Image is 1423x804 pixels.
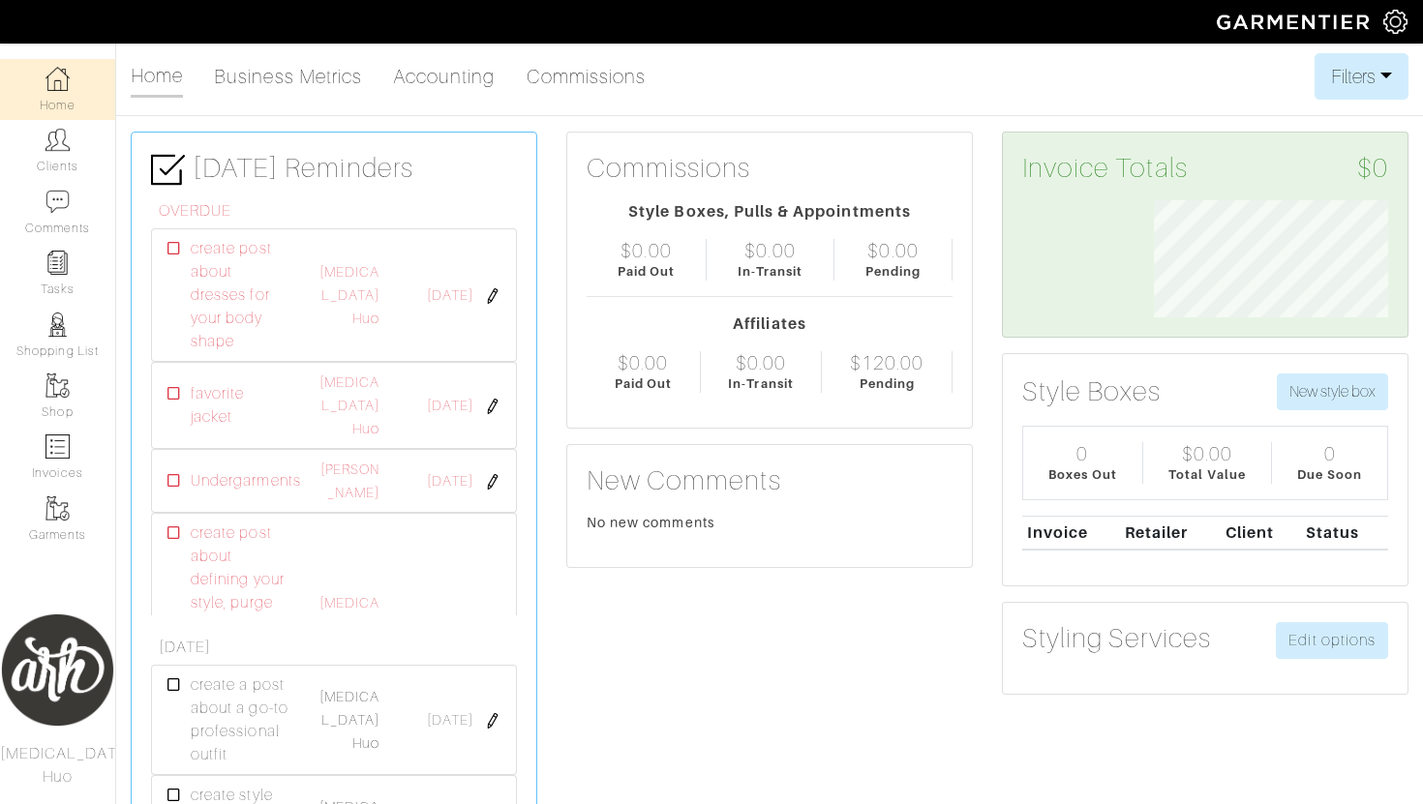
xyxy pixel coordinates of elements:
img: pen-cf24a1663064a2ec1b9c1bd2387e9de7a2fa800b781884d57f21acf72779bad2.png [485,474,500,490]
div: Pending [860,374,915,393]
div: $0.00 [867,239,918,262]
div: Paid Out [618,262,675,281]
a: Business Metrics [214,57,362,96]
img: garments-icon-b7da505a4dc4fd61783c78ac3ca0ef83fa9d6f193b1c9dc38574b1d14d53ca28.png [45,496,70,521]
a: [MEDICAL_DATA] Huo [319,689,379,751]
div: 0 [1076,442,1088,465]
div: $0.00 [621,239,671,262]
a: [PERSON_NAME] [320,462,379,500]
img: dashboard-icon-dbcd8f5a0b271acd01030246c82b418ddd0df26cd7fceb0bd07c9910d44c42f6.png [45,67,70,91]
span: [DATE] [427,396,473,417]
span: [DATE] [427,285,473,307]
th: Invoice [1022,516,1120,550]
div: In-Transit [728,374,794,393]
h3: [DATE] Reminders [151,152,517,187]
a: [MEDICAL_DATA] Huo [319,374,379,436]
div: $0.00 [744,239,795,262]
div: 0 [1324,442,1336,465]
a: [MEDICAL_DATA] Huo [319,264,379,326]
div: Affiliates [587,313,953,336]
div: $0.00 [736,351,786,374]
span: $0 [1357,152,1388,185]
a: [MEDICAL_DATA] Huo [319,595,379,657]
span: [DATE] [427,471,473,492]
a: Home [131,56,183,98]
img: pen-cf24a1663064a2ec1b9c1bd2387e9de7a2fa800b781884d57f21acf72779bad2.png [485,288,500,304]
h3: Style Boxes [1022,375,1162,408]
img: comment-icon-a0a6a9ef722e966f86d9cbdc48e553b5cf19dbc54f86b18d962a5391bc8f6eb6.png [45,190,70,214]
th: Retailer [1120,516,1221,550]
img: garments-icon-b7da505a4dc4fd61783c78ac3ca0ef83fa9d6f193b1c9dc38574b1d14d53ca28.png [45,373,70,398]
div: Paid Out [615,374,672,393]
img: gear-icon-white-bd11855cb880d31180b6d7d6211b90ccbf57a29d726f0c71d8c61bd08dd39cc2.png [1383,10,1408,34]
div: Boxes Out [1048,465,1116,484]
th: Client [1221,516,1301,550]
div: Total Value [1168,465,1246,484]
div: No new comments [587,513,953,532]
img: pen-cf24a1663064a2ec1b9c1bd2387e9de7a2fa800b781884d57f21acf72779bad2.png [485,399,500,414]
a: Accounting [393,57,496,96]
div: $120.00 [850,351,923,374]
span: Undergarments [191,469,301,492]
img: check-box-icon-36a4915ff3ba2bd8f6e4f29bc755bb66becd62c870f447fc0dd1365fcfddab58.png [151,153,185,187]
img: garmentier-logo-header-white-b43fb05a5012e4ada735d5af1a66efaba907eab6374d6393d1fbf88cb4ef424d.png [1207,5,1383,39]
th: Status [1301,516,1388,550]
img: clients-icon-6bae9207a08558b7cb47a8932f037763ab4055f8c8b6bfacd5dc20c3e0201464.png [45,128,70,152]
button: New style box [1277,373,1388,410]
h6: [DATE] [159,639,517,657]
span: create post about dresses for your body shape [191,237,289,353]
h3: Commissions [587,152,751,185]
img: pen-cf24a1663064a2ec1b9c1bd2387e9de7a2fa800b781884d57f21acf72779bad2.png [485,713,500,729]
img: reminder-icon-8004d30b9f0a5d33ae49ab947aed9ed385cf756f9e5892f1edd6e32f2345188e.png [45,251,70,275]
div: Pending [865,262,921,281]
h3: Invoice Totals [1022,152,1388,185]
span: create a post about a go-to professional outfit [191,673,289,766]
h3: New Comments [587,464,953,497]
span: favorite jacket [191,382,289,429]
img: stylists-icon-eb353228a002819b7ec25b43dbf5f0378dd9e0616d9560372ff212230b889e62.png [45,313,70,337]
div: $0.00 [618,351,668,374]
h6: OVERDUE [159,202,517,221]
h3: Styling Services [1022,622,1211,655]
div: Due Soon [1297,465,1361,484]
span: [DATE] [427,710,473,731]
div: Style Boxes, Pulls & Appointments [587,200,953,223]
span: create post about defining your style, purge anything that doesn't fit in that category, shop acc... [191,521,289,730]
img: orders-icon-0abe47150d42831381b5fb84f609e132dff9fe21cb692f30cb5eec754e2cba89.png [45,434,70,459]
div: In-Transit [738,262,803,281]
a: Commissions [527,57,647,96]
div: $0.00 [1182,442,1232,465]
a: Edit options [1276,622,1388,659]
button: Filters [1315,53,1408,100]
